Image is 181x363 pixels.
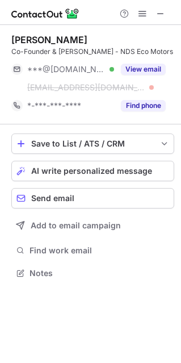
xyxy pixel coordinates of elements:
[31,139,154,148] div: Save to List / ATS / CRM
[31,194,74,203] span: Send email
[11,265,174,281] button: Notes
[30,268,170,278] span: Notes
[31,166,152,176] span: AI write personalized message
[11,161,174,181] button: AI write personalized message
[11,243,174,258] button: Find work email
[11,133,174,154] button: save-profile-one-click
[121,64,166,75] button: Reveal Button
[11,188,174,208] button: Send email
[11,7,79,20] img: ContactOut v5.3.10
[11,47,174,57] div: Co-Founder & [PERSON_NAME] - NDS Eco Motors
[30,245,170,256] span: Find work email
[11,34,87,45] div: [PERSON_NAME]
[27,82,145,93] span: [EMAIL_ADDRESS][DOMAIN_NAME]
[31,221,121,230] span: Add to email campaign
[27,64,106,74] span: ***@[DOMAIN_NAME]
[121,100,166,111] button: Reveal Button
[11,215,174,236] button: Add to email campaign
